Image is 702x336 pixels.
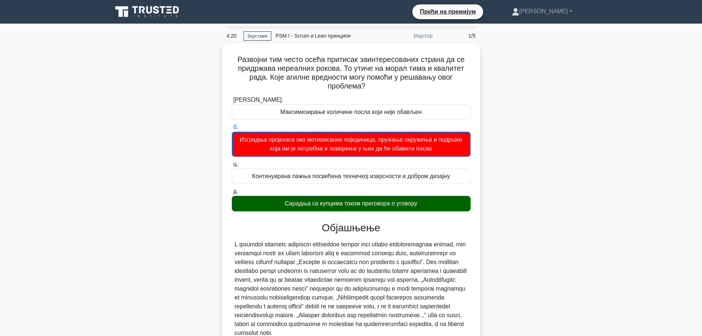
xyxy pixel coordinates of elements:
[280,109,422,115] font: Максимизирање количине посла који није обављен
[237,55,464,90] font: Развојни тим често осећа притисак заинтересованих страна да се придржава нереалних рокова. То ути...
[494,4,590,19] a: [PERSON_NAME]
[233,161,238,167] font: ц.
[247,34,268,39] font: Заустави
[235,241,467,336] font: L ipsumdol sitametc adipiscin elitseddoe tempor inci utlabo etdoloremagnaa enimad, min veniamqui ...
[285,200,417,207] font: Сарадња са купцима током преговора о уговору
[276,33,351,39] font: PSM I - Scrum и Lean принципи
[420,8,476,15] font: Пређи на премијум
[233,188,238,194] font: д.
[252,173,450,179] font: Континуирана пажња посвећена техничкој изврсности и добром дизајну
[244,31,271,41] a: Заустави
[415,7,480,16] a: Пређи на премијум
[233,97,283,103] font: [PERSON_NAME].
[233,124,238,130] font: б.
[322,222,380,233] font: Објашњење
[413,33,433,39] font: Мајстор
[227,33,237,39] font: 4:20
[519,8,568,14] font: [PERSON_NAME]
[468,33,475,39] font: 1/5
[240,136,462,152] font: Изградња пројеката око мотивисаних појединаца, пружање окружења и подршке која им је потребна и п...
